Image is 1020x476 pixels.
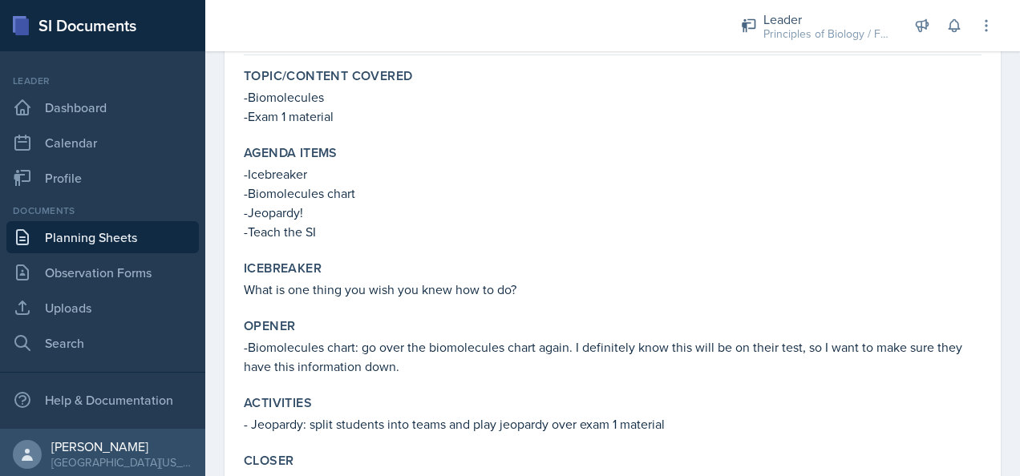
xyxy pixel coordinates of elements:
div: [PERSON_NAME] [51,438,192,454]
p: -Exam 1 material [244,107,982,126]
p: -Teach the SI [244,222,982,241]
a: Uploads [6,292,199,324]
a: Calendar [6,127,199,159]
p: -Biomolecules chart [244,184,982,203]
p: -Biomolecules [244,87,982,107]
label: Agenda items [244,145,338,161]
label: Opener [244,318,295,334]
div: Leader [763,10,892,29]
label: Activities [244,395,312,411]
p: -Icebreaker [244,164,982,184]
p: - Jeopardy: split students into teams and play jeopardy over exam 1 material [244,414,982,434]
a: Search [6,327,199,359]
p: -Biomolecules chart: go over the biomolecules chart again. I definitely know this will be on thei... [244,337,982,376]
label: Icebreaker [244,260,322,276]
a: Profile [6,162,199,194]
div: [GEOGRAPHIC_DATA][US_STATE] [51,454,192,470]
label: Topic/Content Covered [244,68,412,84]
div: Leader [6,74,199,88]
a: Dashboard [6,91,199,123]
div: Principles of Biology / Fall 2025 [763,26,892,42]
a: Planning Sheets [6,221,199,253]
p: What is one thing you wish you knew how to do? [244,280,982,299]
label: Closer [244,453,293,469]
div: Help & Documentation [6,384,199,416]
a: Observation Forms [6,256,199,288]
div: Documents [6,204,199,218]
p: -Jeopardy! [244,203,982,222]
